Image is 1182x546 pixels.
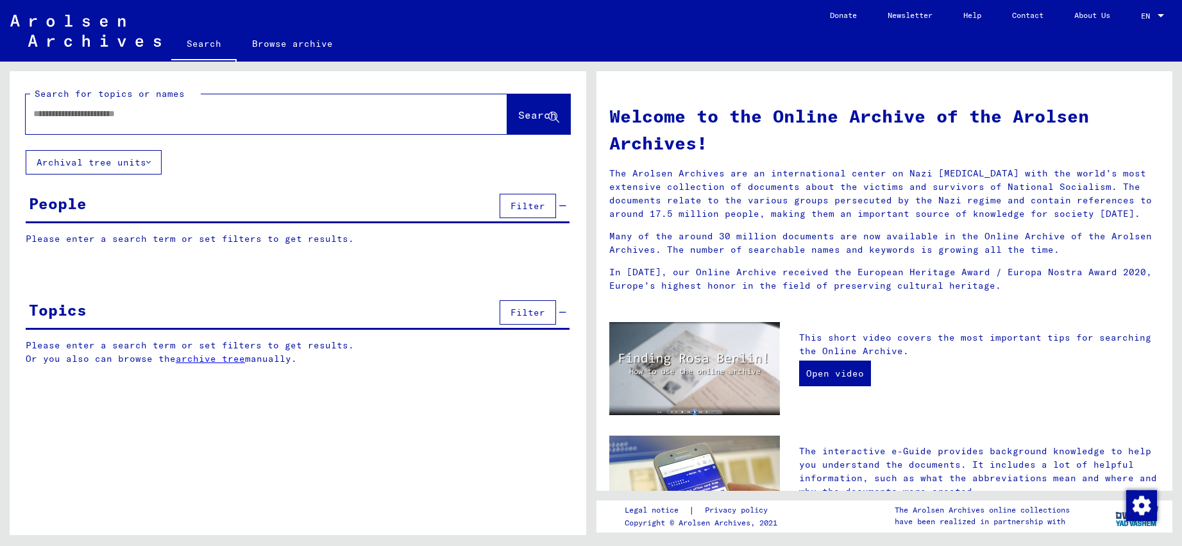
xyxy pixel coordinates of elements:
p: Copyright © Arolsen Archives, 2021 [625,517,783,529]
p: have been realized in partnership with [895,516,1070,527]
p: The Arolsen Archives online collections [895,504,1070,516]
a: archive tree [176,353,245,364]
button: Archival tree units [26,150,162,175]
span: Filter [511,307,545,318]
img: video.jpg [609,322,780,415]
img: yv_logo.png [1113,500,1161,532]
p: Please enter a search term or set filters to get results. [26,232,570,246]
span: EN [1141,12,1155,21]
h1: Welcome to the Online Archive of the Arolsen Archives! [609,103,1160,157]
img: Arolsen_neg.svg [10,15,161,47]
p: Please enter a search term or set filters to get results. Or you also can browse the manually. [26,339,570,366]
button: Filter [500,194,556,218]
p: Many of the around 30 million documents are now available in the Online Archive of the Arolsen Ar... [609,230,1160,257]
a: Privacy policy [695,504,783,517]
button: Search [507,94,570,134]
p: The interactive e-Guide provides background knowledge to help you understand the documents. It in... [799,445,1160,499]
p: This short video covers the most important tips for searching the Online Archive. [799,331,1160,358]
a: Browse archive [237,28,348,59]
img: Change consent [1126,490,1157,521]
div: Change consent [1126,490,1156,520]
button: Filter [500,300,556,325]
a: Open video [799,361,871,386]
span: Filter [511,200,545,212]
a: Legal notice [625,504,689,517]
p: In [DATE], our Online Archive received the European Heritage Award / Europa Nostra Award 2020, Eu... [609,266,1160,293]
div: People [29,192,87,215]
span: Search [518,108,557,121]
div: | [625,504,783,517]
mat-label: Search for topics or names [35,88,185,99]
p: The Arolsen Archives are an international center on Nazi [MEDICAL_DATA] with the world’s most ext... [609,167,1160,221]
a: Search [171,28,237,62]
div: Topics [29,298,87,321]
